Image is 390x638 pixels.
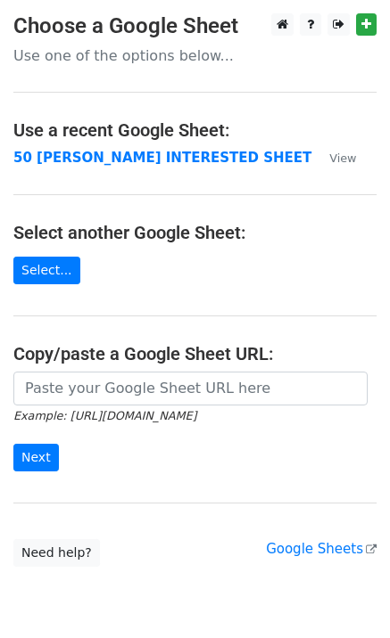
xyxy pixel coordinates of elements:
[13,150,311,166] a: 50 [PERSON_NAME] INTERESTED SHEET
[13,444,59,471] input: Next
[329,151,356,165] small: View
[266,541,377,557] a: Google Sheets
[13,257,80,284] a: Select...
[13,13,377,39] h3: Choose a Google Sheet
[13,409,196,422] small: Example: [URL][DOMAIN_NAME]
[13,372,368,405] input: Paste your Google Sheet URL here
[13,222,377,243] h4: Select another Google Sheet:
[13,119,377,141] h4: Use a recent Google Sheet:
[13,539,100,567] a: Need help?
[13,343,377,364] h4: Copy/paste a Google Sheet URL:
[13,46,377,65] p: Use one of the options below...
[311,150,356,166] a: View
